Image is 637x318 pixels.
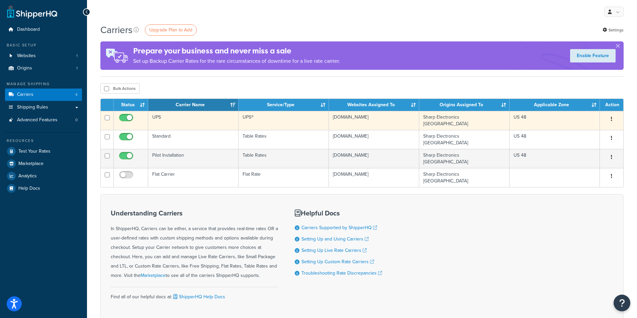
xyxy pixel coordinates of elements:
a: Dashboard [5,23,82,36]
li: Origins [5,62,82,74]
a: Advanced Features 0 [5,114,82,126]
p: Set up Backup Carrier Rates for the rare circumstances of downtime for a live rate carrier. [133,56,340,66]
span: Test Your Rates [18,149,51,154]
a: Carriers 4 [5,89,82,101]
th: Service/Type: activate to sort column ascending [239,99,329,111]
td: Flat Rate [239,168,329,187]
a: Origins 1 [5,62,82,74]
th: Websites Assigned To: activate to sort column ascending [329,99,419,111]
a: Carriers Supported by ShipperHQ [301,224,377,231]
h4: Prepare your business and never miss a sale [133,45,340,56]
button: Bulk Actions [100,84,140,94]
td: US 48 [510,111,600,130]
span: Marketplace [18,161,43,167]
li: Carriers [5,89,82,101]
li: Advanced Features [5,114,82,126]
span: 4 [75,92,78,98]
a: Troubleshooting Rate Discrepancies [301,270,382,277]
span: 1 [76,53,78,59]
h3: Understanding Carriers [111,209,278,217]
a: Marketplace [141,272,166,279]
td: Sharp Electronics [GEOGRAPHIC_DATA] [419,149,510,168]
td: Sharp Electronics [GEOGRAPHIC_DATA] [419,111,510,130]
a: Enable Feature [570,49,616,62]
a: ShipperHQ Home [7,5,57,18]
th: Action [600,99,623,111]
h3: Helpful Docs [295,209,382,217]
td: US 48 [510,149,600,168]
a: Setting Up and Using Carriers [301,235,369,243]
td: Table Rates [239,149,329,168]
a: Analytics [5,170,82,182]
td: Table Rates [239,130,329,149]
th: Applicable Zone: activate to sort column ascending [510,99,600,111]
td: [DOMAIN_NAME] [329,149,419,168]
li: Websites [5,50,82,62]
span: Carriers [17,92,33,98]
a: Shipping Rules [5,101,82,114]
a: Help Docs [5,182,82,194]
td: [DOMAIN_NAME] [329,130,419,149]
th: Carrier Name: activate to sort column ascending [148,99,239,111]
td: UPS® [239,111,329,130]
a: Setting Up Live Rate Carriers [301,247,367,254]
a: ShipperHQ Help Docs [172,293,225,300]
td: [DOMAIN_NAME] [329,168,419,187]
td: Sharp Electronics [GEOGRAPHIC_DATA] [419,130,510,149]
td: US 48 [510,130,600,149]
th: Origins Assigned To: activate to sort column ascending [419,99,510,111]
td: UPS [148,111,239,130]
span: Advanced Features [17,117,58,123]
td: Standard [148,130,239,149]
span: 1 [76,65,78,71]
th: Status: activate to sort column ascending [114,99,148,111]
div: Manage Shipping [5,81,82,87]
span: Analytics [18,173,37,179]
span: 0 [75,117,78,123]
div: Find all of our helpful docs at: [111,287,278,302]
a: Marketplace [5,158,82,170]
span: Upgrade Plan to Add [149,26,192,33]
a: Websites 1 [5,50,82,62]
img: ad-rules-rateshop-fe6ec290ccb7230408bd80ed9643f0289d75e0ffd9eb532fc0e269fcd187b520.png [100,41,133,70]
a: Setting Up Custom Rate Carriers [301,258,374,265]
td: [DOMAIN_NAME] [329,111,419,130]
a: Test Your Rates [5,145,82,157]
span: Help Docs [18,186,40,191]
a: Upgrade Plan to Add [145,24,197,36]
div: Basic Setup [5,42,82,48]
span: Dashboard [17,27,40,32]
span: Shipping Rules [17,105,48,110]
div: Resources [5,138,82,144]
span: Origins [17,65,32,71]
td: Sharp Electronics [GEOGRAPHIC_DATA] [419,168,510,187]
td: Flat Carrier [148,168,239,187]
button: Open Resource Center [614,295,630,311]
div: In ShipperHQ, Carriers can be either, a service that provides real-time rates OR a user-defined r... [111,209,278,280]
td: Pilot Installation [148,149,239,168]
span: Websites [17,53,36,59]
a: Settings [603,25,624,35]
h1: Carriers [100,23,132,36]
